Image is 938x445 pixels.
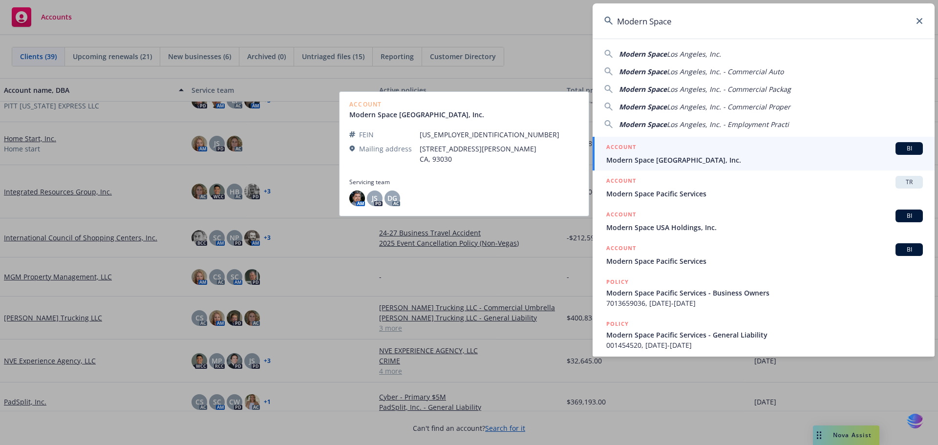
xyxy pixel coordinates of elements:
[606,210,636,221] h5: ACCOUNT
[667,85,791,94] span: Los Angeles, Inc. - Commercial Packag
[899,245,919,254] span: BI
[606,288,923,298] span: Modern Space Pacific Services - Business Owners
[619,85,667,94] span: Modern Space
[593,238,935,272] a: ACCOUNTBIModern Space Pacific Services
[606,222,923,233] span: Modern Space USA Holdings, Inc.
[606,298,923,308] span: 7013659036, [DATE]-[DATE]
[907,412,923,430] img: svg+xml;base64,PHN2ZyB3aWR0aD0iMzQiIGhlaWdodD0iMzQiIHZpZXdCb3g9IjAgMCAzNCAzNCIgZmlsbD0ibm9uZSIgeG...
[593,3,935,39] input: Search...
[667,49,721,59] span: Los Angeles, Inc.
[593,137,935,170] a: ACCOUNTBIModern Space [GEOGRAPHIC_DATA], Inc.
[667,67,784,76] span: Los Angeles, Inc. - Commercial Auto
[899,178,919,187] span: TR
[899,144,919,153] span: BI
[606,277,629,287] h5: POLICY
[619,67,667,76] span: Modern Space
[606,176,636,188] h5: ACCOUNT
[606,243,636,255] h5: ACCOUNT
[606,155,923,165] span: Modern Space [GEOGRAPHIC_DATA], Inc.
[619,102,667,111] span: Modern Space
[593,204,935,238] a: ACCOUNTBIModern Space USA Holdings, Inc.
[606,142,636,154] h5: ACCOUNT
[619,49,667,59] span: Modern Space
[593,272,935,314] a: POLICYModern Space Pacific Services - Business Owners7013659036, [DATE]-[DATE]
[606,189,923,199] span: Modern Space Pacific Services
[606,256,923,266] span: Modern Space Pacific Services
[606,330,923,340] span: Modern Space Pacific Services - General Liability
[606,319,629,329] h5: POLICY
[667,120,789,129] span: Los Angeles, Inc. - Employment Practi
[606,340,923,350] span: 001454520, [DATE]-[DATE]
[593,170,935,204] a: ACCOUNTTRModern Space Pacific Services
[619,120,667,129] span: Modern Space
[899,212,919,220] span: BI
[667,102,790,111] span: Los Angeles, Inc. - Commercial Proper
[593,314,935,356] a: POLICYModern Space Pacific Services - General Liability001454520, [DATE]-[DATE]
